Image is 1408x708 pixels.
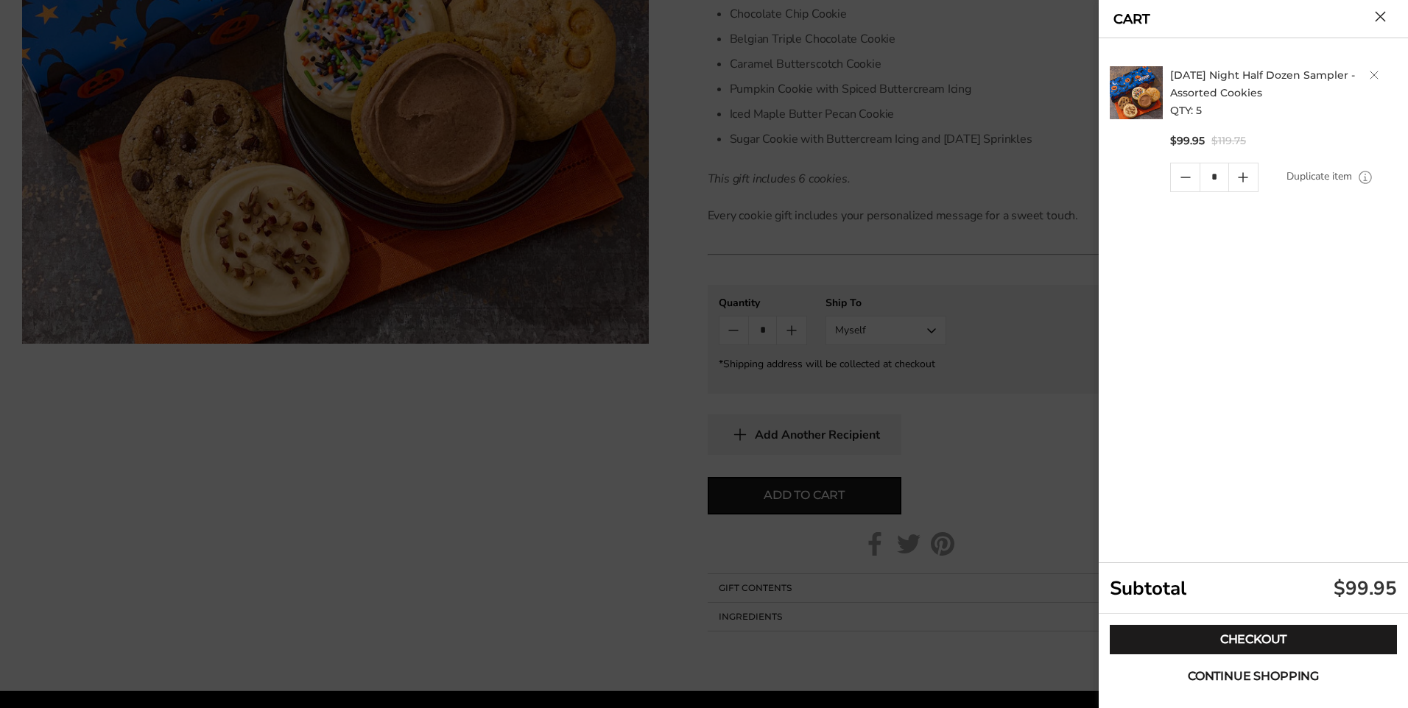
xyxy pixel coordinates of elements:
[1375,11,1386,22] button: Close cart
[1286,169,1352,185] a: Duplicate item
[1110,662,1397,691] button: Continue shopping
[1211,134,1246,148] span: $119.75
[1188,670,1319,682] span: Continue shopping
[1370,71,1379,79] a: Delete product
[1113,13,1150,26] a: CART
[1099,563,1408,614] div: Subtotal
[1110,66,1163,119] img: C. Krueger's. image
[1170,134,1205,148] span: $99.95
[1170,66,1401,119] h2: QTY: 5
[1334,576,1397,601] div: $99.95
[1110,625,1397,654] a: Checkout
[1200,163,1228,191] input: Quantity Input
[12,652,152,696] iframe: Sign Up via Text for Offers
[1229,163,1258,191] a: Quantity plus button
[1171,163,1200,191] a: Quantity minus button
[1170,68,1355,99] a: [DATE] Night Half Dozen Sampler - Assorted Cookies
